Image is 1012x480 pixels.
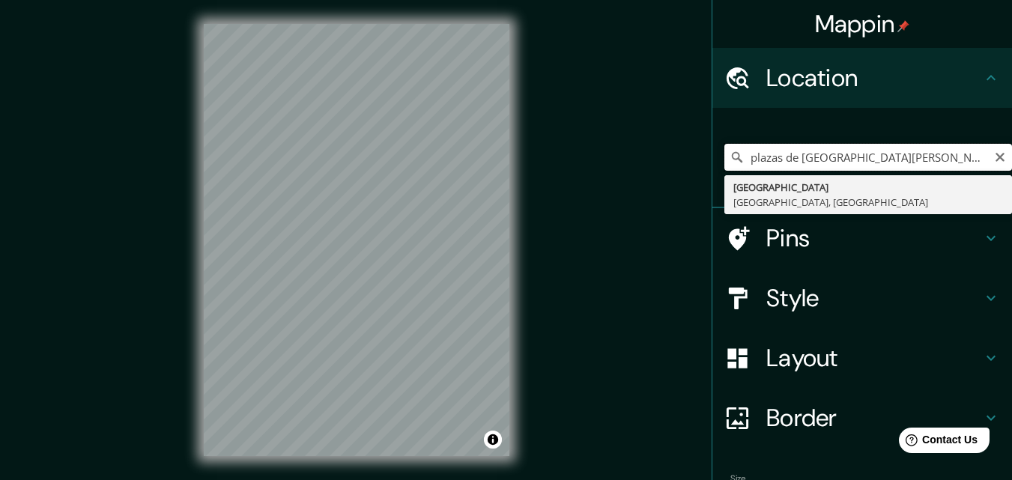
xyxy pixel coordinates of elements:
img: pin-icon.png [897,20,909,32]
div: Layout [712,328,1012,388]
div: Location [712,48,1012,108]
div: [GEOGRAPHIC_DATA] [733,180,1003,195]
canvas: Map [204,24,509,456]
h4: Pins [766,223,982,253]
div: Style [712,268,1012,328]
h4: Style [766,283,982,313]
h4: Layout [766,343,982,373]
iframe: Help widget launcher [879,422,996,464]
button: Clear [994,149,1006,163]
input: Pick your city or area [724,144,1012,171]
h4: Mappin [815,9,910,39]
h4: Border [766,403,982,433]
div: [GEOGRAPHIC_DATA], [GEOGRAPHIC_DATA] [733,195,1003,210]
h4: Location [766,63,982,93]
button: Toggle attribution [484,431,502,449]
div: Border [712,388,1012,448]
div: Pins [712,208,1012,268]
